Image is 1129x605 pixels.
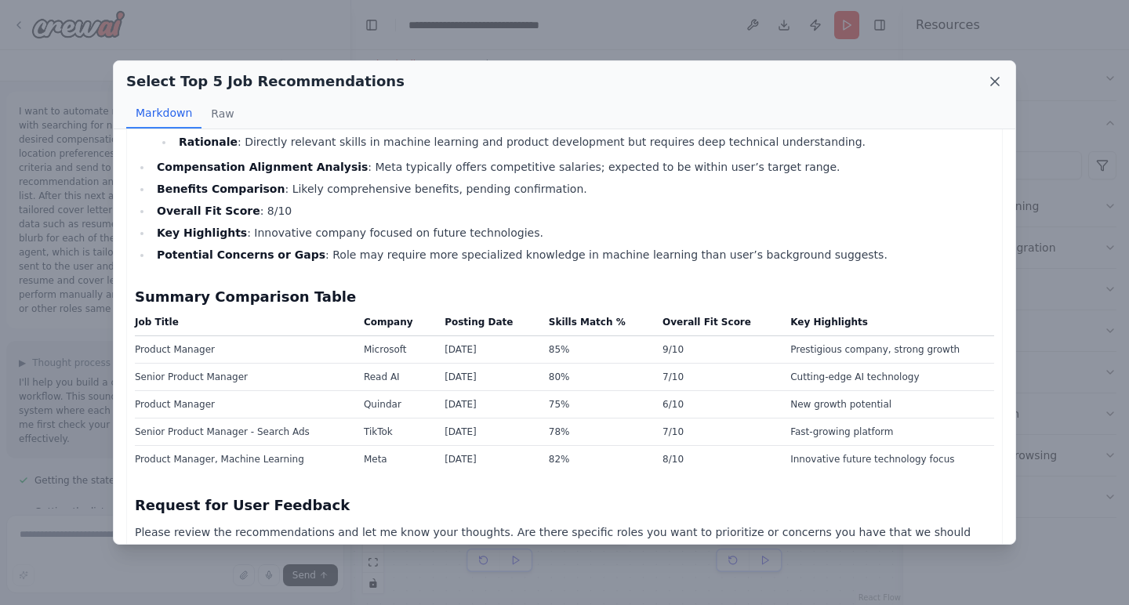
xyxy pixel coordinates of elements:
td: Senior Product Manager [135,364,354,391]
td: 7/10 [653,364,781,391]
td: 82% [539,446,653,473]
td: [DATE] [435,391,539,418]
td: Read AI [354,364,435,391]
td: TikTok [354,418,435,446]
li: : 8/10 [152,201,994,220]
td: Product Manager [135,336,354,364]
th: Overall Fit Score [653,314,781,336]
td: Product Manager, Machine Learning [135,446,354,473]
td: Meta [354,446,435,473]
td: Innovative future technology focus [781,446,994,473]
td: 80% [539,364,653,391]
td: [DATE] [435,364,539,391]
td: 75% [539,391,653,418]
strong: Rationale [179,136,238,148]
td: [DATE] [435,418,539,446]
td: Senior Product Manager - Search Ads [135,418,354,446]
td: [DATE] [435,446,539,473]
td: Microsoft [354,336,435,364]
li: : Likely comprehensive benefits, pending confirmation. [152,179,994,198]
button: Raw [201,99,243,129]
li: : Role may require more specialized knowledge in machine learning than user’s background suggests. [152,245,994,264]
strong: Compensation Alignment Analysis [157,161,368,173]
th: Skills Match % [539,314,653,336]
td: 6/10 [653,391,781,418]
li: : Innovative company focused on future technologies. [152,223,994,242]
th: Job Title [135,314,354,336]
p: Please review the recommendations and let me know your thoughts. Are there specific roles you wan... [135,523,994,560]
td: Prestigious company, strong growth [781,336,994,364]
h3: Summary Comparison Table [135,286,994,308]
h3: Request for User Feedback [135,495,994,516]
td: 7/10 [653,418,781,446]
td: Product Manager [135,391,354,418]
td: 85% [539,336,653,364]
td: 78% [539,418,653,446]
li: : Directly relevant skills in machine learning and product development but requires deep technica... [174,132,994,151]
h2: Select Top 5 Job Recommendations [126,71,405,92]
th: Posting Date [435,314,539,336]
th: Key Highlights [781,314,994,336]
td: [DATE] [435,336,539,364]
td: New growth potential [781,391,994,418]
td: 8/10 [653,446,781,473]
td: Fast-growing platform [781,418,994,446]
strong: Benefits Comparison [157,183,285,195]
li: : Meta typically offers competitive salaries; expected to be within user’s target range. [152,158,994,176]
button: Markdown [126,99,201,129]
td: 9/10 [653,336,781,364]
td: Quindar [354,391,435,418]
strong: Potential Concerns or Gaps [157,248,325,261]
th: Company [354,314,435,336]
strong: Overall Fit Score [157,205,260,217]
td: Cutting-edge AI technology [781,364,994,391]
strong: Key Highlights [157,226,247,239]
